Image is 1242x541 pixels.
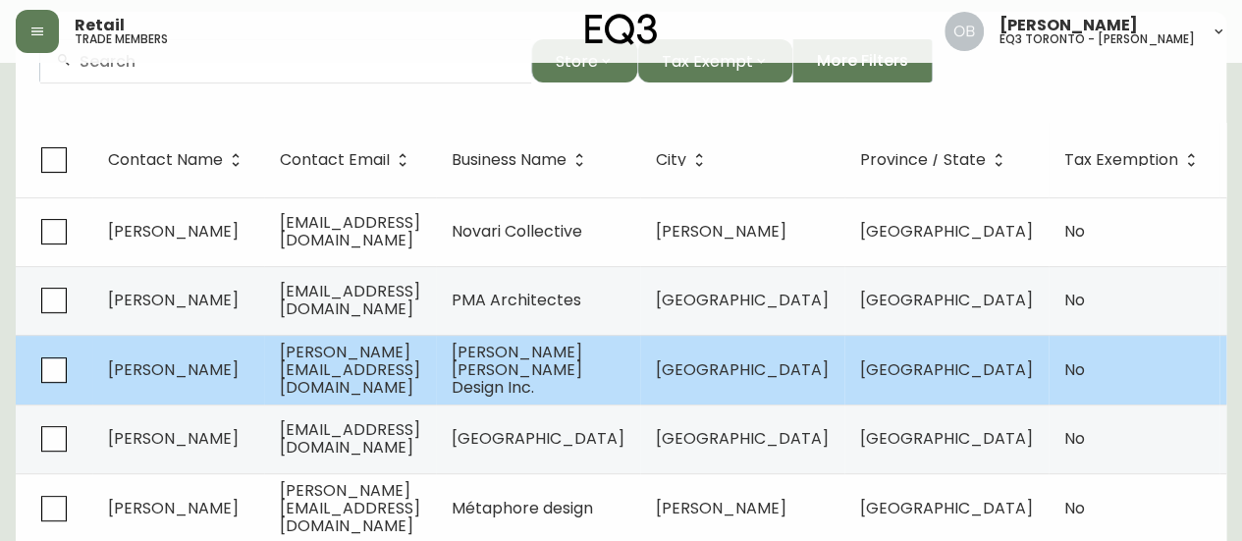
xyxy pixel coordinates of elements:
[452,151,592,169] span: Business Name
[1064,358,1085,381] span: No
[108,151,248,169] span: Contact Name
[999,18,1138,33] span: [PERSON_NAME]
[860,427,1033,450] span: [GEOGRAPHIC_DATA]
[108,358,239,381] span: [PERSON_NAME]
[1064,154,1178,166] span: Tax Exemption
[280,280,420,320] span: [EMAIL_ADDRESS][DOMAIN_NAME]
[280,151,415,169] span: Contact Email
[860,289,1033,311] span: [GEOGRAPHIC_DATA]
[656,151,712,169] span: City
[860,358,1033,381] span: [GEOGRAPHIC_DATA]
[280,211,420,251] span: [EMAIL_ADDRESS][DOMAIN_NAME]
[860,497,1033,519] span: [GEOGRAPHIC_DATA]
[656,427,829,450] span: [GEOGRAPHIC_DATA]
[585,14,658,45] img: logo
[656,154,686,166] span: City
[945,12,984,51] img: 8e0065c524da89c5c924d5ed86cfe468
[860,220,1033,243] span: [GEOGRAPHIC_DATA]
[452,341,582,399] span: [PERSON_NAME] [PERSON_NAME] Design Inc.
[860,151,1011,169] span: Province / State
[108,220,239,243] span: [PERSON_NAME]
[280,341,420,399] span: [PERSON_NAME][EMAIL_ADDRESS][DOMAIN_NAME]
[280,479,420,537] span: [PERSON_NAME][EMAIL_ADDRESS][DOMAIN_NAME]
[280,418,420,459] span: [EMAIL_ADDRESS][DOMAIN_NAME]
[860,154,986,166] span: Province / State
[1064,151,1204,169] span: Tax Exemption
[1064,220,1085,243] span: No
[108,427,239,450] span: [PERSON_NAME]
[75,18,125,33] span: Retail
[280,154,390,166] span: Contact Email
[452,220,582,243] span: Novari Collective
[656,358,829,381] span: [GEOGRAPHIC_DATA]
[108,497,239,519] span: [PERSON_NAME]
[1064,497,1085,519] span: No
[452,154,567,166] span: Business Name
[452,427,624,450] span: [GEOGRAPHIC_DATA]
[452,497,593,519] span: Métaphore design
[452,289,581,311] span: PMA Architectes
[656,289,829,311] span: [GEOGRAPHIC_DATA]
[75,33,168,45] h5: trade members
[999,33,1195,45] h5: eq3 toronto - [PERSON_NAME]
[1064,427,1085,450] span: No
[656,497,786,519] span: [PERSON_NAME]
[1064,289,1085,311] span: No
[656,220,786,243] span: [PERSON_NAME]
[108,289,239,311] span: [PERSON_NAME]
[108,154,223,166] span: Contact Name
